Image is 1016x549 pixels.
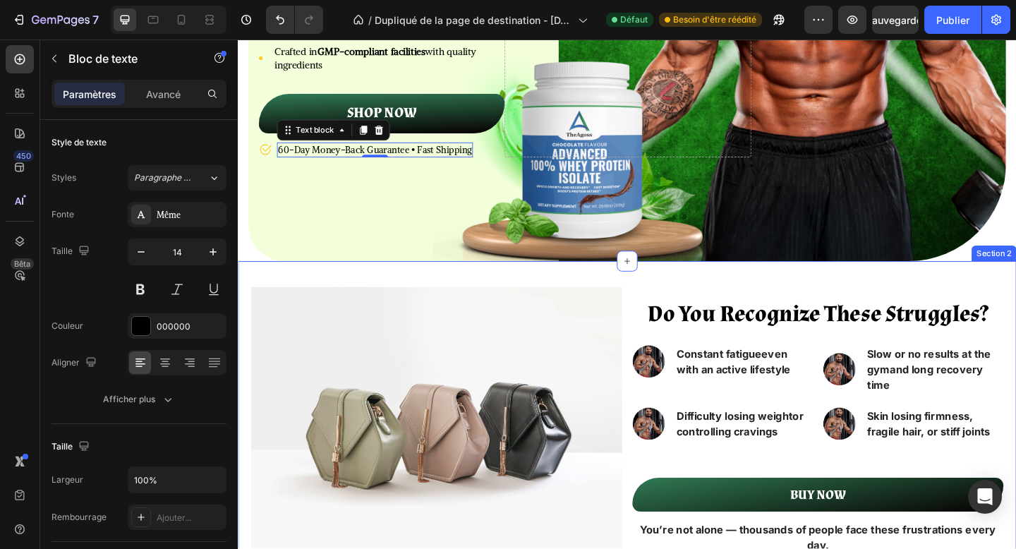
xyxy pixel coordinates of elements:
[103,394,155,404] font: Afficher plus
[600,485,661,505] p: BUY NOW
[477,334,624,368] p: even with an active lifestyle
[128,165,226,191] button: Paragraphe 1*
[63,88,116,100] font: Paramètres
[14,259,30,269] font: Bêta
[636,342,672,377] img: Alt Image
[266,6,323,34] div: Annuler/Rétablir
[52,474,83,485] font: Largeur
[620,14,648,25] font: Défaut
[157,512,191,523] font: Ajouter...
[92,13,99,27] font: 7
[968,480,1002,514] div: Ouvrir Intercom Messenger
[52,512,107,522] font: Rembourrage
[52,387,226,412] button: Afficher plus
[52,137,107,147] font: Style de texte
[684,335,819,366] strong: Slow or no results at the gym
[477,335,569,349] strong: Constant fatigue
[872,6,919,34] button: Sauvegarder
[429,477,833,514] a: BUY NOW
[238,40,1016,549] iframe: Zone de conception
[134,172,193,183] font: Paragraphe 1*
[52,357,80,368] font: Aligner
[477,402,624,435] p: or controlling cravings
[636,401,672,436] img: Alt Image
[684,402,831,435] p: , fragile hair, or stiff joints
[673,14,756,25] font: Besoin d'être réédité
[936,14,969,26] font: Publier
[146,88,181,100] font: Avancé
[52,209,74,219] font: Fonte
[52,246,73,256] font: Taille
[684,334,831,385] p: and long recovery time
[157,321,190,332] font: 000000
[68,52,138,66] font: Bloc de texte
[446,283,816,315] strong: Do You Recognize These Struggles?
[157,210,181,220] font: Même
[68,50,188,67] p: Bloc de texte
[6,6,105,34] button: 7
[128,467,226,493] input: Auto
[866,14,926,26] font: Sauvegarder
[429,333,464,368] img: Alt Image
[924,6,981,34] button: Publier
[52,320,83,331] font: Couleur
[16,151,31,161] font: 450
[52,172,76,183] font: Styles
[429,401,464,436] img: Alt Image
[477,403,603,417] strong: Difficulty losing weight
[52,441,73,452] font: Taille
[368,14,372,26] font: /
[375,14,569,41] font: Dupliqué de la page de destination - [DATE] 01:07:12
[684,403,796,417] strong: Skin losing firmness
[801,227,844,239] div: Section 2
